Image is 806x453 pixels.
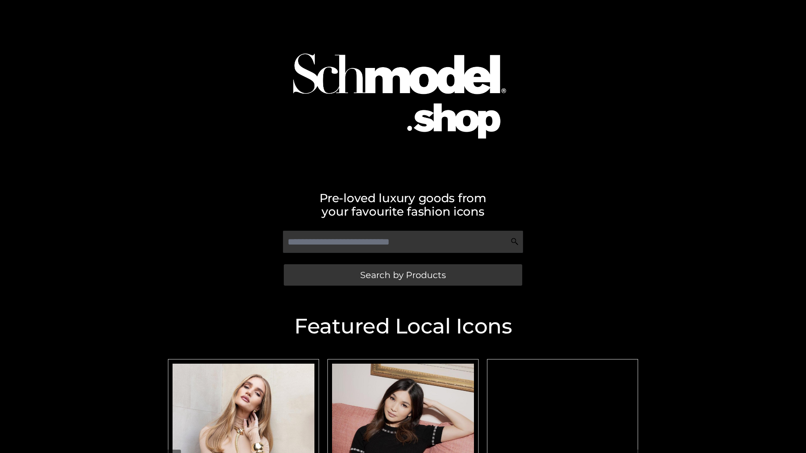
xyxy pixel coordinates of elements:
[360,271,446,279] span: Search by Products
[164,316,642,337] h2: Featured Local Icons​
[510,237,519,246] img: Search Icon
[164,191,642,218] h2: Pre-loved luxury goods from your favourite fashion icons
[284,264,522,286] a: Search by Products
